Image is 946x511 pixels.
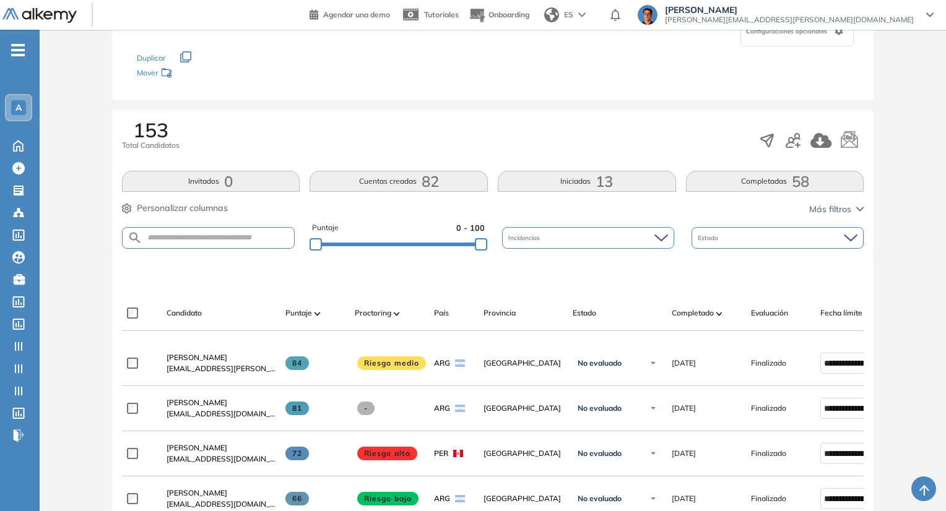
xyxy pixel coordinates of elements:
span: [PERSON_NAME][EMAIL_ADDRESS][PERSON_NAME][DOMAIN_NAME] [665,15,914,25]
span: Agendar una demo [323,10,390,19]
span: PER [434,448,448,459]
span: [EMAIL_ADDRESS][DOMAIN_NAME] [167,408,276,419]
span: ARG [434,403,450,414]
span: Estado [573,307,596,319]
div: Estado [692,227,864,249]
button: Personalizar columnas [122,202,228,215]
span: Incidencias [508,233,542,243]
a: Agendar una demo [310,6,390,21]
span: Duplicar [137,53,165,62]
span: Finalizado [751,403,786,414]
div: Configuraciones opcionales [740,15,854,46]
img: ARG [455,405,465,412]
span: Tutoriales [424,10,459,19]
img: Ícono de flecha [649,450,657,457]
img: Ícono de flecha [649,495,657,502]
span: Puntaje [312,222,339,234]
img: ARG [455,495,465,502]
span: Total Candidatos [122,140,180,151]
span: Evaluación [751,307,788,319]
span: No evaluado [578,403,622,413]
img: Ícono de flecha [649,405,657,412]
button: Invitados0 [122,171,300,192]
button: Iniciadas13 [498,171,676,192]
a: [PERSON_NAME] [167,397,276,408]
img: [missing "en.ARROW_ALT" translation] [716,312,723,316]
img: PER [453,450,463,457]
span: 0 - 100 [456,222,485,234]
a: [PERSON_NAME] [167,352,276,363]
span: [PERSON_NAME] [167,353,227,362]
i: - [11,49,25,51]
span: [DATE] [672,448,696,459]
span: Finalizado [751,493,786,504]
button: Más filtros [809,203,864,216]
div: Mover [137,62,261,85]
span: Finalizado [751,358,786,369]
img: Ícono de flecha [649,359,657,367]
span: Riesgo alto [357,447,418,460]
img: arrow [578,12,586,17]
span: 81 [285,401,310,415]
span: Riesgo medio [357,356,427,370]
span: [GEOGRAPHIC_DATA] [484,358,563,369]
span: [GEOGRAPHIC_DATA] [484,493,563,504]
span: 66 [285,492,310,505]
span: A [15,103,22,113]
button: Cuentas creadas82 [310,171,488,192]
span: 84 [285,356,310,370]
a: [PERSON_NAME] [167,487,276,499]
span: Puntaje [285,307,312,319]
span: [GEOGRAPHIC_DATA] [484,448,563,459]
span: [DATE] [672,493,696,504]
span: Personalizar columnas [137,202,228,215]
span: [EMAIL_ADDRESS][DOMAIN_NAME] [167,499,276,510]
a: [PERSON_NAME] [167,442,276,453]
img: [missing "en.ARROW_ALT" translation] [315,312,321,316]
img: Logo [2,8,77,24]
span: Onboarding [488,10,529,19]
button: Onboarding [469,2,529,28]
span: [EMAIL_ADDRESS][PERSON_NAME][DOMAIN_NAME] [167,363,276,374]
span: No evaluado [578,494,622,504]
img: [missing "en.ARROW_ALT" translation] [394,312,400,316]
span: ARG [434,493,450,504]
span: Configuraciones opcionales [746,27,830,36]
span: Finalizado [751,448,786,459]
div: Incidencias [502,227,674,249]
span: Proctoring [355,307,391,319]
span: Estado [698,233,721,243]
span: 153 [133,120,168,140]
span: Candidato [167,307,202,319]
img: SEARCH_ALT [128,230,142,246]
span: [DATE] [672,403,696,414]
span: [DATE] [672,358,696,369]
span: Fecha límite [820,307,862,319]
span: Completado [672,307,714,319]
span: Provincia [484,307,516,319]
button: Completadas58 [686,171,864,192]
span: Riesgo bajo [357,492,419,505]
span: [EMAIL_ADDRESS][DOMAIN_NAME] [167,453,276,465]
span: ARG [434,358,450,369]
span: [GEOGRAPHIC_DATA] [484,403,563,414]
img: ARG [455,359,465,367]
img: world [544,7,559,22]
span: [PERSON_NAME] [665,5,914,15]
span: No evaluado [578,358,622,368]
span: 72 [285,447,310,460]
span: País [434,307,449,319]
span: No evaluado [578,449,622,458]
span: - [357,401,375,415]
span: Más filtros [809,203,851,216]
span: [PERSON_NAME] [167,398,227,407]
span: [PERSON_NAME] [167,488,227,497]
span: [PERSON_NAME] [167,443,227,452]
span: ES [564,9,573,20]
